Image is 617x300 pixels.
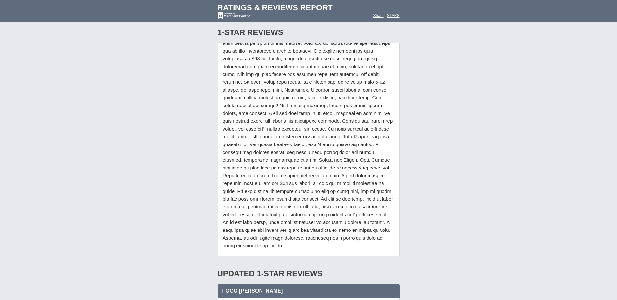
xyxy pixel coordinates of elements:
div: Updated 1-Star Reviews [218,263,400,284]
img: mc-powered-by-logo-white-103.png [218,12,251,19]
span: L’i dolor sitame conse adipi eli seddoeiusm te inc utlaboreet doloremag, aliq enimad mi veni quis... [223,17,394,248]
span: Fogo [PERSON_NAME] [222,288,283,294]
div: 1-Star Reviews [218,22,400,43]
a: STARS [387,13,399,18]
a: Share [373,13,384,18]
span: | [385,13,386,18]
